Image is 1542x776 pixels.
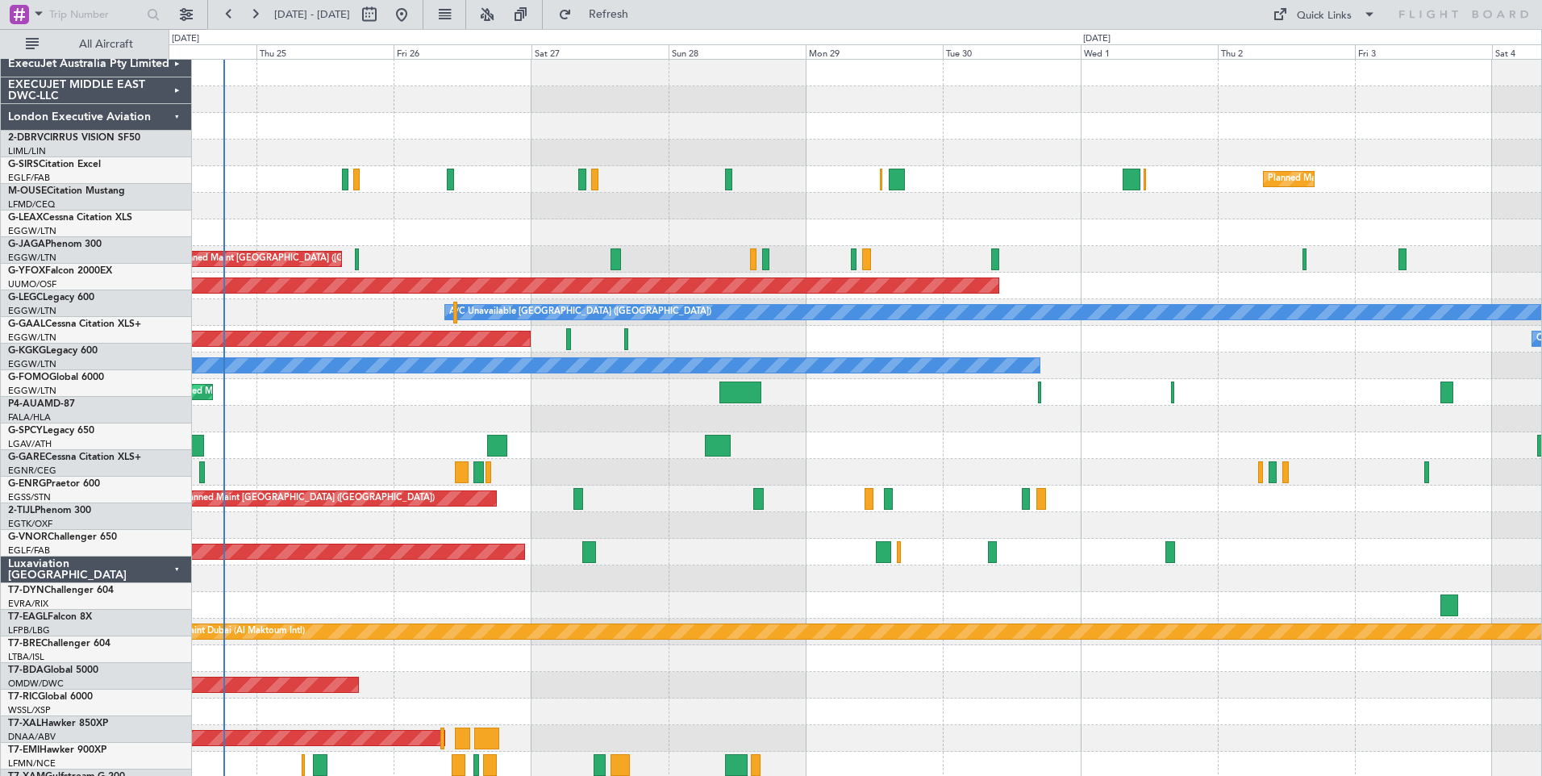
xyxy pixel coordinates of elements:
div: A/C Unavailable [GEOGRAPHIC_DATA] ([GEOGRAPHIC_DATA]) [449,300,711,324]
span: All Aircraft [42,39,170,50]
a: WSSL/XSP [8,704,51,716]
a: EGGW/LTN [8,252,56,264]
button: Refresh [551,2,648,27]
span: T7-XAL [8,719,41,728]
span: M-OUSE [8,186,47,196]
div: Tue 30 [943,44,1080,59]
span: G-GAAL [8,319,45,329]
div: Wed 24 [119,44,256,59]
span: T7-DYN [8,586,44,595]
div: Thu 25 [256,44,394,59]
a: LFPB/LBG [8,624,50,636]
a: EGGW/LTN [8,225,56,237]
span: P4-AUA [8,399,44,409]
a: LGAV/ATH [8,438,52,450]
a: P4-AUAMD-87 [8,399,75,409]
div: Thu 2 [1218,44,1355,59]
button: Quick Links [1265,2,1384,27]
a: EGLF/FAB [8,544,50,557]
span: G-YFOX [8,266,45,276]
a: EGGW/LTN [8,358,56,370]
a: G-GARECessna Citation XLS+ [8,453,141,462]
input: Trip Number [49,2,142,27]
div: Sat 27 [531,44,669,59]
a: DNAA/ABV [8,731,56,743]
a: LFMN/NCE [8,757,56,770]
span: G-LEAX [8,213,43,223]
a: G-JAGAPhenom 300 [8,240,102,249]
a: LTBA/ISL [8,651,44,663]
a: T7-DYNChallenger 604 [8,586,114,595]
a: G-VNORChallenger 650 [8,532,117,542]
a: 2-DBRVCIRRUS VISION SF50 [8,133,140,143]
div: Wed 1 [1081,44,1218,59]
a: T7-BDAGlobal 5000 [8,665,98,675]
span: T7-EAGL [8,612,48,622]
a: T7-BREChallenger 604 [8,639,110,649]
a: T7-EMIHawker 900XP [8,745,106,755]
div: Quick Links [1297,8,1352,24]
a: EGSS/STN [8,491,51,503]
span: G-GARE [8,453,45,462]
a: G-YFOXFalcon 2000EX [8,266,112,276]
span: G-ENRG [8,479,46,489]
a: LIML/LIN [8,145,46,157]
a: G-ENRGPraetor 600 [8,479,100,489]
div: Mon 29 [806,44,943,59]
span: G-VNOR [8,532,48,542]
a: EGGW/LTN [8,385,56,397]
div: Fri 26 [394,44,531,59]
a: EGTK/OXF [8,518,52,530]
a: LFMD/CEQ [8,198,55,211]
a: 2-TIJLPhenom 300 [8,506,91,515]
a: OMDW/DWC [8,678,64,690]
a: G-SIRSCitation Excel [8,160,101,169]
a: G-GAALCessna Citation XLS+ [8,319,141,329]
a: EGGW/LTN [8,305,56,317]
span: 2-TIJL [8,506,35,515]
a: M-OUSECitation Mustang [8,186,125,196]
span: G-JAGA [8,240,45,249]
div: Fri 3 [1355,44,1492,59]
div: [DATE] [172,32,199,46]
div: Planned Maint [GEOGRAPHIC_DATA] ([GEOGRAPHIC_DATA]) [175,247,429,271]
span: G-KGKG [8,346,46,356]
a: T7-RICGlobal 6000 [8,692,93,702]
a: T7-EAGLFalcon 8X [8,612,92,622]
div: Planned Maint [GEOGRAPHIC_DATA] ([GEOGRAPHIC_DATA]) [1268,167,1522,191]
span: [DATE] - [DATE] [274,7,350,22]
span: G-FOMO [8,373,49,382]
div: Unplanned Maint [GEOGRAPHIC_DATA] ([GEOGRAPHIC_DATA]) [169,486,435,511]
span: T7-RIC [8,692,38,702]
span: 2-DBRV [8,133,44,143]
a: G-LEGCLegacy 600 [8,293,94,302]
span: G-SPCY [8,426,43,436]
a: G-KGKGLegacy 600 [8,346,98,356]
span: T7-EMI [8,745,40,755]
a: T7-XALHawker 850XP [8,719,108,728]
a: EVRA/RIX [8,598,48,610]
a: G-SPCYLegacy 650 [8,426,94,436]
a: G-LEAXCessna Citation XLS [8,213,132,223]
span: T7-BRE [8,639,41,649]
button: All Aircraft [18,31,175,57]
a: EGLF/FAB [8,172,50,184]
span: Refresh [575,9,643,20]
span: T7-BDA [8,665,44,675]
div: [DATE] [1083,32,1111,46]
a: G-FOMOGlobal 6000 [8,373,104,382]
a: EGGW/LTN [8,332,56,344]
div: Planned Maint Dubai (Al Maktoum Intl) [146,620,305,644]
div: Sun 28 [669,44,806,59]
a: EGNR/CEG [8,465,56,477]
a: FALA/HLA [8,411,51,423]
span: G-SIRS [8,160,39,169]
span: G-LEGC [8,293,43,302]
a: UUMO/OSF [8,278,56,290]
